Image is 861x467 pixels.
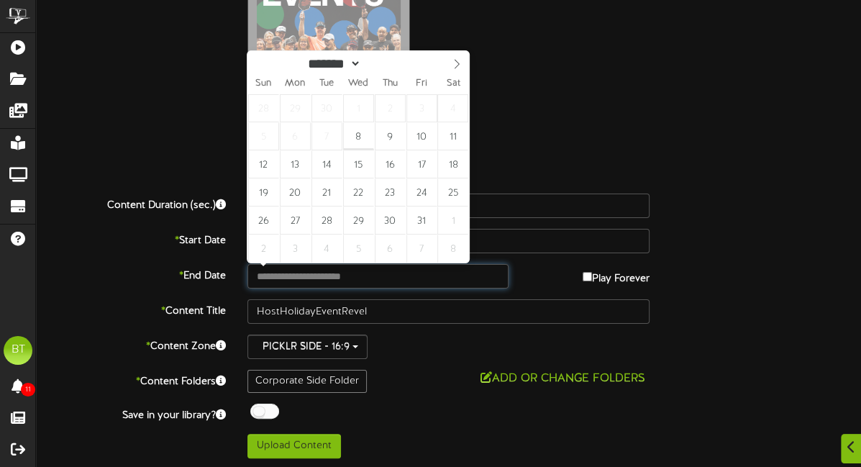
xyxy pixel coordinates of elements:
[242,155,447,166] a: Download Export Settings Information
[583,272,592,281] input: Play Forever
[583,264,650,286] label: Play Forever
[25,370,237,389] label: Content Folders
[248,94,279,122] span: September 28, 2025
[25,229,237,248] label: Start Date
[342,79,374,89] span: Wed
[247,335,368,359] button: PICKLR SIDE - 16:9
[437,178,468,207] span: October 25, 2025
[247,370,367,393] div: Corporate Side Folder
[476,370,650,388] button: Add or Change Folders
[280,150,311,178] span: October 13, 2025
[25,404,237,423] label: Save in your library?
[437,79,469,89] span: Sat
[343,94,374,122] span: October 1, 2025
[343,207,374,235] span: October 29, 2025
[248,150,279,178] span: October 12, 2025
[406,94,437,122] span: October 3, 2025
[375,122,406,150] span: October 9, 2025
[343,235,374,263] span: November 5, 2025
[280,235,311,263] span: November 3, 2025
[437,207,468,235] span: November 1, 2025
[25,335,237,354] label: Content Zone
[25,264,237,284] label: End Date
[437,150,468,178] span: October 18, 2025
[375,235,406,263] span: November 6, 2025
[437,235,468,263] span: November 8, 2025
[280,94,311,122] span: September 29, 2025
[437,94,468,122] span: October 4, 2025
[437,122,468,150] span: October 11, 2025
[375,94,406,122] span: October 2, 2025
[280,122,311,150] span: October 6, 2025
[247,79,279,89] span: Sun
[248,235,279,263] span: November 2, 2025
[406,235,437,263] span: November 7, 2025
[25,299,237,319] label: Content Title
[311,122,342,150] span: October 7, 2025
[375,150,406,178] span: October 16, 2025
[248,178,279,207] span: October 19, 2025
[406,150,437,178] span: October 17, 2025
[25,194,237,213] label: Content Duration (sec.)
[311,79,342,89] span: Tue
[343,150,374,178] span: October 15, 2025
[248,122,279,150] span: October 5, 2025
[406,178,437,207] span: October 24, 2025
[406,79,437,89] span: Fri
[375,207,406,235] span: October 30, 2025
[343,122,374,150] span: October 8, 2025
[374,79,406,89] span: Thu
[247,434,341,458] button: Upload Content
[247,299,650,324] input: Title of this Content
[311,207,342,235] span: October 28, 2025
[248,207,279,235] span: October 26, 2025
[375,178,406,207] span: October 23, 2025
[311,150,342,178] span: October 14, 2025
[311,235,342,263] span: November 4, 2025
[361,56,413,71] input: Year
[406,207,437,235] span: October 31, 2025
[311,178,342,207] span: October 21, 2025
[21,383,35,396] span: 11
[406,122,437,150] span: October 10, 2025
[279,79,311,89] span: Mon
[280,207,311,235] span: October 27, 2025
[311,94,342,122] span: September 30, 2025
[4,336,32,365] div: BT
[343,178,374,207] span: October 22, 2025
[280,178,311,207] span: October 20, 2025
